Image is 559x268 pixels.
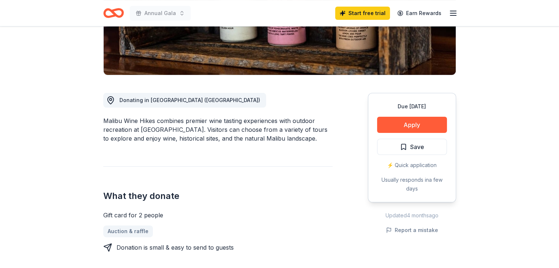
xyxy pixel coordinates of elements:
h2: What they donate [103,190,333,202]
div: Updated 4 months ago [368,211,456,220]
div: Malibu Wine Hikes combines premier wine tasting experiences with outdoor recreation at [GEOGRAPHI... [103,116,333,143]
a: Home [103,4,124,22]
a: Start free trial [335,7,390,20]
button: Apply [377,117,447,133]
span: Annual Gala [144,9,176,18]
span: Save [410,142,424,152]
button: Save [377,139,447,155]
button: Annual Gala [130,6,191,21]
div: Usually responds in a few days [377,175,447,193]
a: Earn Rewards [393,7,446,20]
div: Gift card for 2 people [103,211,333,220]
div: ⚡️ Quick application [377,161,447,170]
span: Donating in [GEOGRAPHIC_DATA] ([GEOGRAPHIC_DATA]) [119,97,260,103]
a: Auction & raffle [103,225,153,237]
button: Report a mistake [386,226,438,235]
div: Donation is small & easy to send to guests [117,243,234,252]
div: Due [DATE] [377,102,447,111]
